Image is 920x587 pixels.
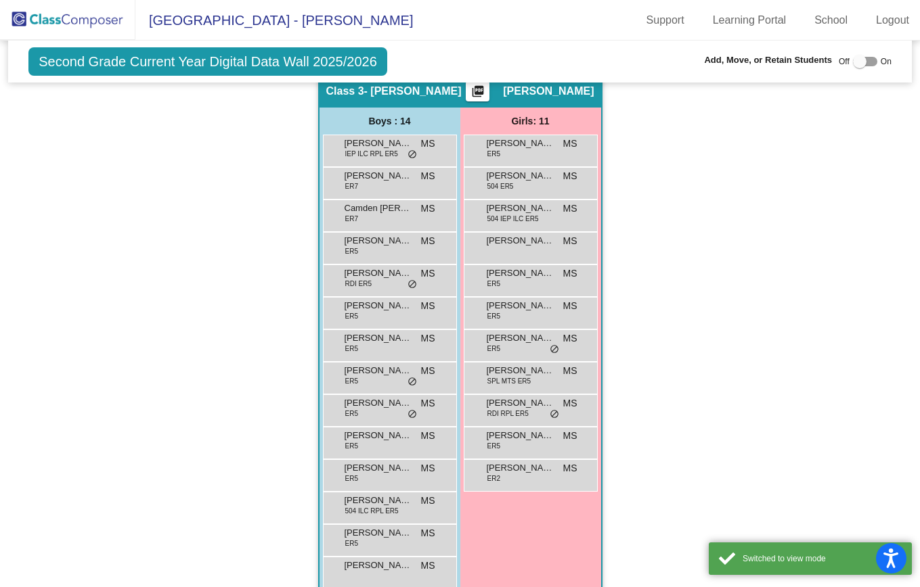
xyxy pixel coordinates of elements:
[345,181,358,191] span: ER7
[503,85,594,98] span: [PERSON_NAME]
[408,377,417,388] span: do_not_disturb_alt
[460,108,601,135] div: Girls: 11
[487,279,500,289] span: ER5
[421,331,435,346] span: MS
[487,376,531,386] span: SPL MTS ER5
[28,47,387,76] span: Second Grade Current Year Digital Data Wall 2025/2026
[421,494,435,508] span: MS
[345,441,358,451] span: ER5
[326,85,364,98] span: Class 3
[345,214,358,224] span: ER7
[421,429,435,443] span: MS
[345,559,412,572] span: [PERSON_NAME]
[421,202,435,216] span: MS
[487,181,514,191] span: 504 ER5
[563,266,577,281] span: MS
[563,137,577,151] span: MS
[421,137,435,151] span: MS
[704,53,832,67] span: Add, Move, or Retain Students
[563,331,577,346] span: MS
[345,169,412,183] span: [PERSON_NAME]
[550,409,559,420] span: do_not_disturb_alt
[487,169,554,183] span: [PERSON_NAME]
[345,526,412,540] span: [PERSON_NAME]
[421,364,435,378] span: MS
[487,473,500,484] span: ER2
[487,344,500,354] span: ER5
[421,234,435,248] span: MS
[345,246,358,256] span: ER5
[345,461,412,475] span: [PERSON_NAME]
[345,137,412,150] span: [PERSON_NAME]
[345,331,412,345] span: [PERSON_NAME]
[345,538,358,548] span: ER5
[466,81,489,101] button: Print Students Details
[487,214,539,224] span: 504 IEP ILC ER5
[421,169,435,183] span: MS
[421,461,435,475] span: MS
[345,266,412,280] span: [PERSON_NAME]
[487,266,554,280] span: [PERSON_NAME]
[487,311,500,321] span: ER5
[743,553,902,565] div: Switched to view mode
[345,234,412,248] span: [PERSON_NAME]
[345,494,412,507] span: [PERSON_NAME]
[345,376,358,386] span: ER5
[487,234,554,248] span: [PERSON_NAME]
[563,202,577,216] span: MS
[865,9,920,31] a: Logout
[487,461,554,475] span: [PERSON_NAME]
[563,234,577,248] span: MS
[345,396,412,410] span: [PERSON_NAME]
[487,396,554,410] span: [PERSON_NAME]
[320,108,460,135] div: Boys : 14
[345,506,399,516] span: 504 ILC RPL ER5
[345,408,358,419] span: ER5
[487,331,554,345] span: [PERSON_NAME]
[487,429,554,442] span: [PERSON_NAME]
[421,299,435,313] span: MS
[345,429,412,442] span: [PERSON_NAME]
[421,526,435,540] span: MS
[345,364,412,377] span: [PERSON_NAME]
[487,441,500,451] span: ER5
[421,396,435,410] span: MS
[345,279,372,289] span: RDI ER5
[421,559,435,573] span: MS
[702,9,797,31] a: Learning Portal
[563,169,577,183] span: MS
[345,344,358,354] span: ER5
[421,266,435,281] span: MS
[408,279,417,290] span: do_not_disturb_alt
[563,461,577,475] span: MS
[408,149,417,160] span: do_not_disturb_alt
[487,202,554,215] span: [PERSON_NAME]
[487,137,554,150] span: [PERSON_NAME]
[364,85,462,98] span: - [PERSON_NAME]
[563,299,577,313] span: MS
[563,429,577,443] span: MS
[487,299,554,312] span: [PERSON_NAME]
[470,85,486,103] mat-icon: picture_as_pdf
[839,55,850,68] span: Off
[487,364,554,377] span: [PERSON_NAME] [PERSON_NAME]
[408,409,417,420] span: do_not_disturb_alt
[636,9,695,31] a: Support
[804,9,858,31] a: School
[345,311,358,321] span: ER5
[487,408,529,419] span: RDI RPL ER5
[563,396,577,410] span: MS
[345,299,412,312] span: [PERSON_NAME]
[345,202,412,215] span: Camden [PERSON_NAME]
[563,364,577,378] span: MS
[487,149,500,159] span: ER5
[345,149,398,159] span: IEP ILC RPL ER5
[135,9,413,31] span: [GEOGRAPHIC_DATA] - [PERSON_NAME]
[345,473,358,484] span: ER5
[550,344,559,355] span: do_not_disturb_alt
[881,55,892,68] span: On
